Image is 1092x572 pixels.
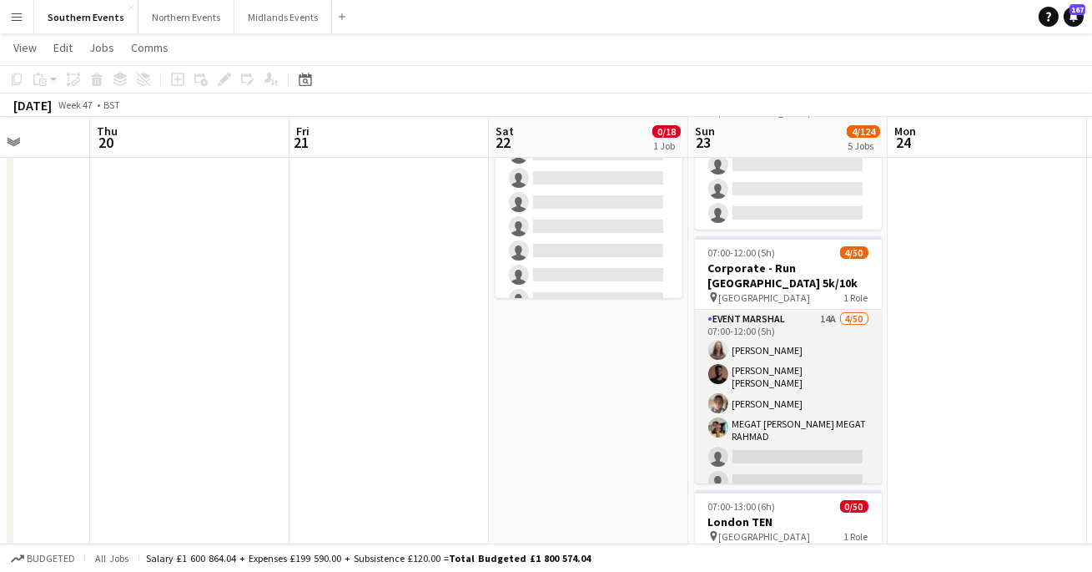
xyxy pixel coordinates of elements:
a: 167 [1064,7,1084,27]
span: 4/124 [847,125,880,138]
span: Edit [53,40,73,55]
span: Thu [97,124,118,139]
a: View [7,37,43,58]
app-job-card: 07:00-12:00 (5h)4/50Corporate - Run [GEOGRAPHIC_DATA] 5k/10k [GEOGRAPHIC_DATA]1 RoleEvent Marshal... [695,236,882,483]
span: View [13,40,37,55]
button: Northern Events [138,1,234,33]
span: 167 [1069,4,1085,15]
span: 0/18 [652,125,681,138]
span: Mon [894,124,916,139]
span: 07:00-13:00 (6h) [708,500,776,513]
h3: Corporate - Run [GEOGRAPHIC_DATA] 5k/10k [695,261,882,291]
span: 20 [94,133,118,152]
h3: London TEN [695,514,882,529]
span: 1 Role [844,530,868,543]
span: Budgeted [27,553,75,564]
div: 5 Jobs [848,139,879,152]
span: Sat [496,124,514,139]
div: BST [103,99,120,111]
span: [GEOGRAPHIC_DATA] [719,291,811,304]
button: Budgeted [8,549,78,568]
span: 0/50 [840,500,868,513]
button: Midlands Events [234,1,332,33]
span: 24 [892,133,916,152]
a: Jobs [83,37,121,58]
a: Edit [47,37,79,58]
span: 21 [294,133,309,152]
span: Week 47 [55,99,97,111]
div: Salary £1 600 864.04 + Expenses £199 590.00 + Subsistence £120.00 = [146,552,591,564]
span: 07:00-12:00 (5h) [708,246,776,259]
span: 4/50 [840,246,868,259]
a: Comms [124,37,175,58]
span: Jobs [89,40,114,55]
span: Comms [131,40,169,55]
app-job-card: 08:00-12:00 (4h)0/18Olympic North 5k & 10k [GEOGRAPHIC_DATA] 5k and 10k1 Role [496,51,682,298]
span: 22 [493,133,514,152]
span: 23 [692,133,715,152]
span: Sun [695,124,715,139]
span: Total Budgeted £1 800 574.04 [449,552,591,564]
span: 1 Role [844,291,868,304]
span: Fri [296,124,309,139]
span: All jobs [92,552,132,564]
div: 1 Job [653,139,680,152]
app-card-role: Kit Marshal13A0/306:00-13:00 (7h) [695,124,882,230]
button: Southern Events [34,1,138,33]
div: [DATE] [13,97,52,114]
span: [GEOGRAPHIC_DATA] [719,530,811,543]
